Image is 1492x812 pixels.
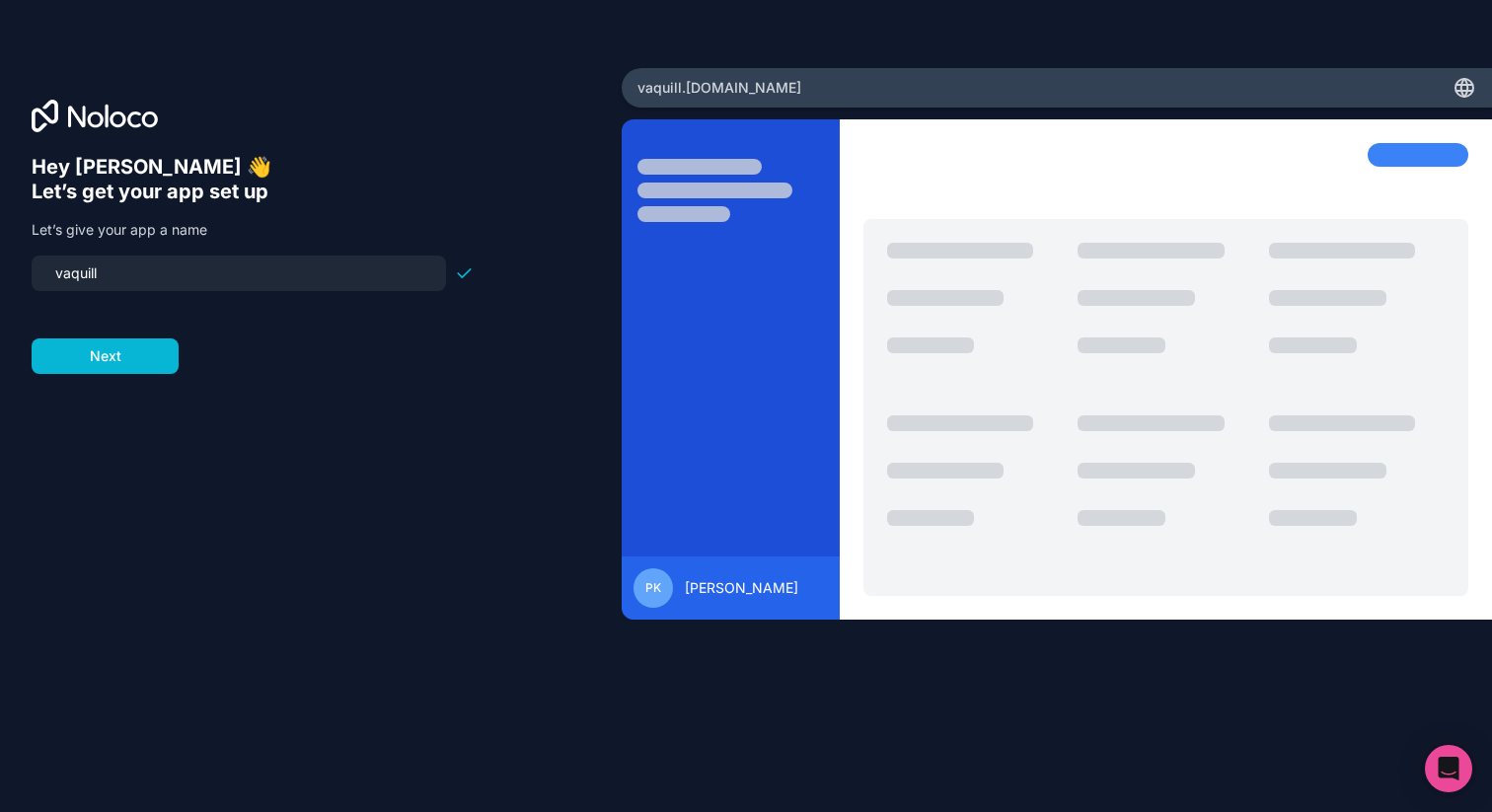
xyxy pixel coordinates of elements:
h6: Let’s get your app set up [32,180,474,204]
input: my-team [43,259,434,287]
p: Let’s give your app a name [32,220,474,240]
span: [PERSON_NAME] [685,578,798,598]
h6: Hey [PERSON_NAME] 👋 [32,155,474,180]
div: Open Intercom Messenger [1425,745,1472,792]
button: Next [32,338,179,374]
span: PK [645,580,661,596]
span: vaquill .[DOMAIN_NAME] [637,78,801,98]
